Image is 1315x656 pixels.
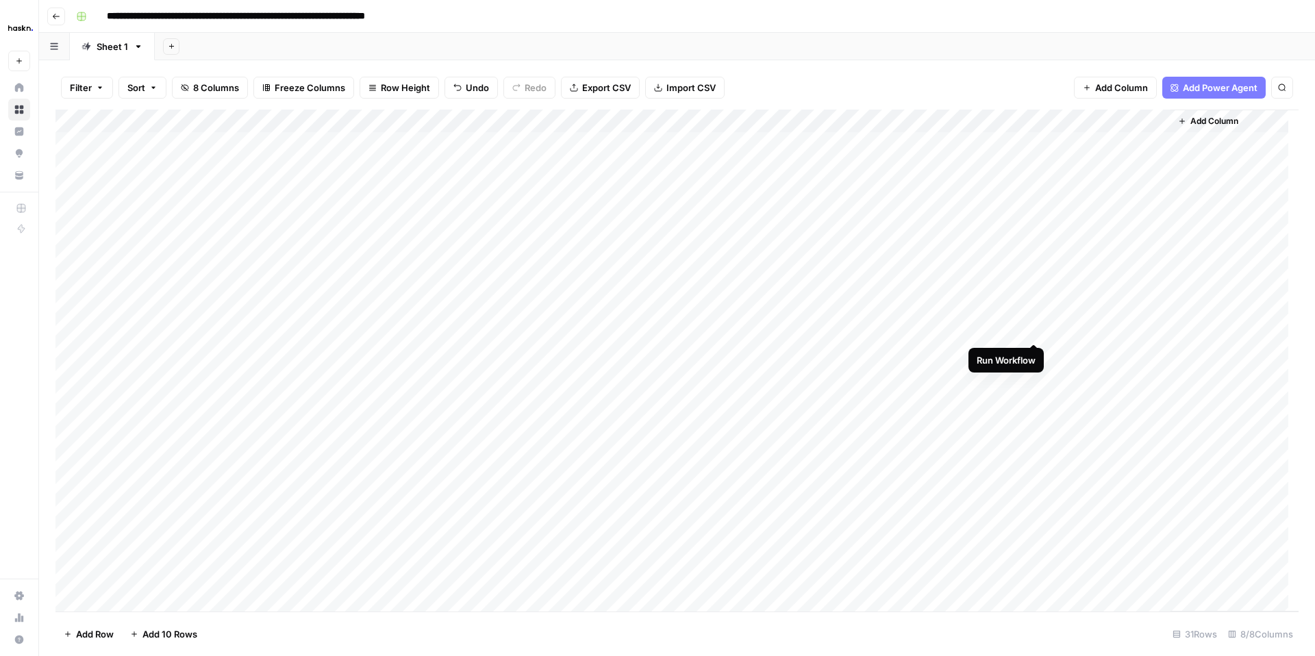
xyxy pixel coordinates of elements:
span: Freeze Columns [275,81,345,94]
span: Undo [466,81,489,94]
div: Run Workflow [977,353,1036,367]
div: 31 Rows [1167,623,1223,645]
span: Add Power Agent [1183,81,1257,94]
span: Export CSV [582,81,631,94]
a: Sheet 1 [70,33,155,60]
button: Redo [503,77,555,99]
a: Your Data [8,164,30,186]
button: Add Row [55,623,122,645]
a: Browse [8,99,30,121]
button: Sort [118,77,166,99]
button: Freeze Columns [253,77,354,99]
button: Filter [61,77,113,99]
button: Add Power Agent [1162,77,1266,99]
span: Add 10 Rows [142,627,197,641]
span: Row Height [381,81,430,94]
button: 8 Columns [172,77,248,99]
span: Redo [525,81,547,94]
button: Import CSV [645,77,725,99]
button: Add Column [1074,77,1157,99]
span: Sort [127,81,145,94]
a: Settings [8,585,30,607]
button: Workspace: Haskn [8,11,30,45]
button: Add 10 Rows [122,623,205,645]
button: Add Column [1173,112,1244,130]
a: Home [8,77,30,99]
span: Add Column [1095,81,1148,94]
a: Insights [8,121,30,142]
button: Row Height [360,77,439,99]
button: Help + Support [8,629,30,651]
div: Sheet 1 [97,40,128,53]
div: 8/8 Columns [1223,623,1299,645]
button: Undo [444,77,498,99]
a: Usage [8,607,30,629]
img: Haskn Logo [8,16,33,40]
button: Export CSV [561,77,640,99]
span: Filter [70,81,92,94]
span: 8 Columns [193,81,239,94]
a: Opportunities [8,142,30,164]
span: Import CSV [666,81,716,94]
span: Add Row [76,627,114,641]
span: Add Column [1190,115,1238,127]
